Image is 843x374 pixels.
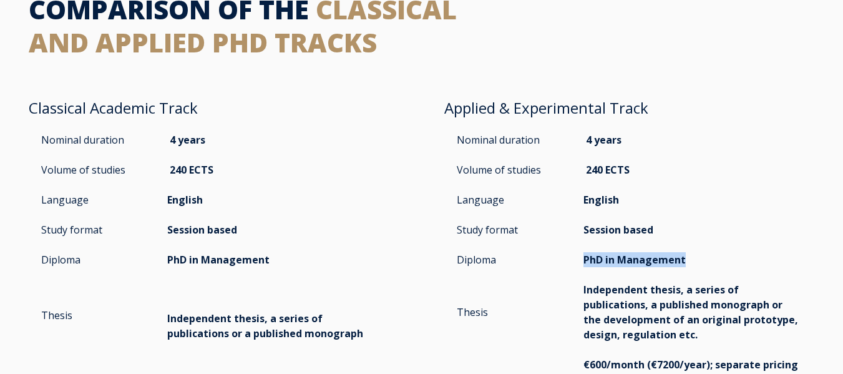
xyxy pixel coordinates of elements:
[457,305,549,320] p: Thesis
[41,252,134,267] p: Diploma
[457,132,549,147] p: Nominal duration
[41,192,134,207] p: Language
[167,193,203,207] span: English
[457,222,549,237] p: Study format
[586,133,621,147] span: 4 years
[29,97,198,118] a: Classical Academic Track
[583,252,802,267] p: PhD in Management
[41,308,134,323] p: Thesis
[583,193,619,207] span: English
[41,162,134,177] p: Volume of studies
[457,162,549,177] p: Volume of studies
[457,192,549,207] p: Language
[167,223,237,237] span: Session based
[167,312,363,340] span: Independent thesis, a series of publications or a published monograph
[41,132,134,147] p: Nominal duration
[444,97,648,118] a: Applied & Experimental Track
[583,283,798,342] span: Independent thesis, a series of publications, a published monograph or the development of an orig...
[583,223,653,237] span: Session based
[41,222,134,237] p: Study format
[457,252,549,267] p: Diploma
[170,163,213,177] span: 240 ECTS
[586,163,630,177] span: 240 ECTS
[170,133,205,147] span: 4 years
[167,252,386,267] p: PhD in Management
